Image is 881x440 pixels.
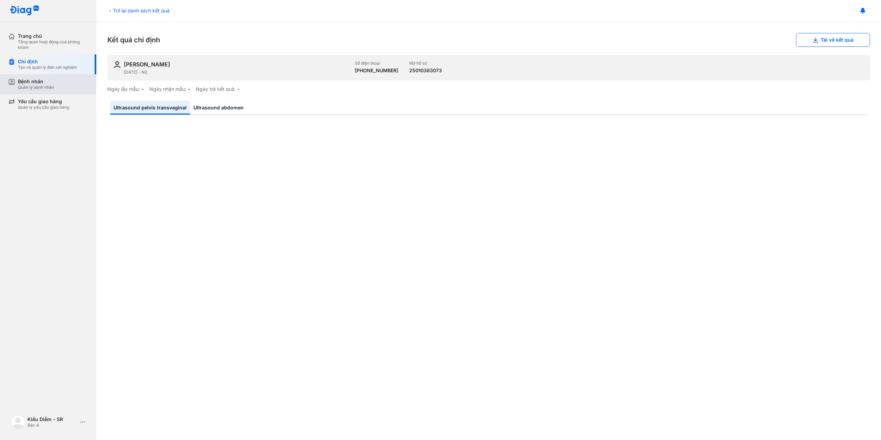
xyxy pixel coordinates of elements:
a: Ultrasound abdomen [190,100,247,115]
div: Chỉ định [18,58,77,65]
div: - [237,86,240,92]
div: Tổng quan hoạt động của phòng khám [18,39,88,50]
div: - [188,86,190,92]
a: Ultrasound pelvis transvaginal [110,100,190,115]
div: 25010383073 [409,67,442,74]
div: [PERSON_NAME] [124,61,170,68]
button: Tải về kết quả [796,33,870,47]
div: Quản lý yêu cầu giao hàng [18,105,69,110]
div: Bác sĩ [28,422,77,428]
div: Ngày trả kết quả: [196,86,236,92]
img: logo [10,6,39,16]
div: Kết quả chỉ định [107,33,870,47]
div: Số điện thoại [355,61,398,66]
div: - [141,86,144,92]
div: Mã hồ sơ [409,61,442,66]
img: user-icon [113,61,121,69]
div: Trang chủ [18,33,88,39]
div: Bệnh nhân [18,78,54,85]
div: Ngày lấy mẫu: [107,86,140,92]
img: logo [11,415,25,429]
div: Kiều Diễm - SR [28,416,77,422]
div: Quản lý bệnh nhân [18,85,54,90]
div: [DATE] - Nữ [124,69,349,75]
div: Trở lại danh sách kết quả [107,7,170,14]
div: Yêu cầu giao hàng [18,98,69,105]
div: Tạo và quản lý đơn xét nghiệm [18,65,77,70]
div: Ngày nhận mẫu: [149,86,187,92]
div: [PHONE_NUMBER] [355,67,398,74]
